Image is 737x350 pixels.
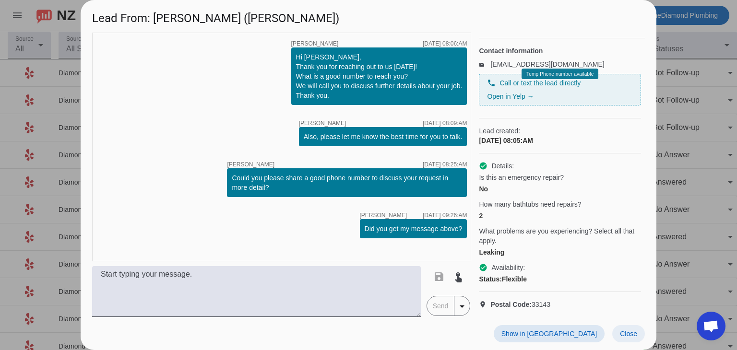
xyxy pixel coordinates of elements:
[612,325,645,342] button: Close
[423,162,467,167] div: [DATE] 08:25:AM
[299,120,346,126] span: [PERSON_NAME]
[501,330,597,338] span: Show in [GEOGRAPHIC_DATA]
[479,263,487,272] mat-icon: check_circle
[423,120,467,126] div: [DATE] 08:09:AM
[479,126,641,136] span: Lead created:
[490,60,604,68] a: [EMAIL_ADDRESS][DOMAIN_NAME]
[479,247,641,257] div: Leaking
[452,271,464,282] mat-icon: touch_app
[304,132,463,141] div: Also, please let me know the best time for you to talk.​
[479,199,581,209] span: How many bathtubs need repairs?
[479,162,487,170] mat-icon: check_circle
[479,46,641,56] h4: Contact information
[479,301,490,308] mat-icon: location_on
[697,312,725,340] div: Open chat
[456,301,468,312] mat-icon: arrow_drop_down
[490,301,532,308] strong: Postal Code:
[494,325,605,342] button: Show in [GEOGRAPHIC_DATA]
[423,41,467,47] div: [DATE] 08:06:AM
[499,78,581,88] span: Call or text the lead directly
[526,71,594,77] span: Temp Phone number available
[491,161,514,171] span: Details:
[487,79,496,87] mat-icon: phone
[479,62,490,67] mat-icon: email
[296,52,463,100] div: Hi [PERSON_NAME], Thank you for reaching out to us [DATE]! What is a good number to reach you? We...
[479,226,641,245] span: What problems are you experiencing? Select all that apply.
[491,263,525,272] span: Availability:
[479,173,564,182] span: Is this an emergency repair?
[360,212,407,218] span: [PERSON_NAME]
[232,173,462,192] div: Could you please share a good phone number to discuss your request in more detail?​
[423,212,467,218] div: [DATE] 09:26:AM
[487,93,534,100] a: Open in Yelp →
[479,136,641,145] div: [DATE] 08:05:AM
[291,41,339,47] span: [PERSON_NAME]
[479,211,641,221] div: 2
[227,162,274,167] span: [PERSON_NAME]
[479,275,501,283] strong: Status:
[479,184,641,194] div: No
[479,274,641,284] div: Flexible
[365,224,463,233] div: Did you get my message above?​
[620,330,637,338] span: Close
[490,300,550,309] span: 33143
